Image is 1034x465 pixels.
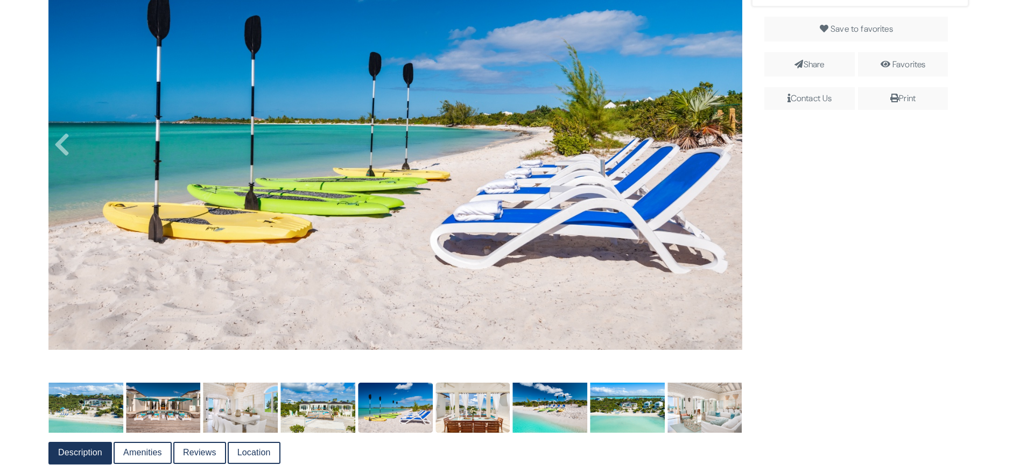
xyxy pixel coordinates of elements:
img: 96b92337-7516-4ae5-90b6-a5708fa2356a [203,383,278,432]
img: 6a444fb6-a4bb-4016-a88f-40ab361ed023 [48,383,123,432]
img: 21c8b9ae-754b-4659-b830-d06ddd1a2d8b [435,383,510,432]
a: Location [229,443,279,463]
a: Reviews [174,443,225,463]
img: 6a036ec3-7710-428e-8552-a4ec9b7eb75c [280,383,355,432]
img: 772363fc-4764-43f9-ad7f-17177a8f299e [667,383,742,432]
div: Print [862,91,944,105]
a: Amenities [115,443,171,463]
img: 1e4e9923-00bf-444e-a634-b2d68a73db33 [126,383,201,432]
a: Favorites [892,59,925,70]
span: Share [764,52,854,77]
a: Description [50,443,111,463]
img: 0b44862f-edc1-4809-b56f-c99f26df1b84 [358,383,433,432]
span: Contact Us [764,87,854,110]
span: Save to favorites [831,23,893,34]
img: 04649ee2-d7f5-470e-8544-d4617103949c [590,383,665,432]
img: 2af04fa0-b4ba-43b3-b79d-9fdedda85cf6 [512,383,587,432]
